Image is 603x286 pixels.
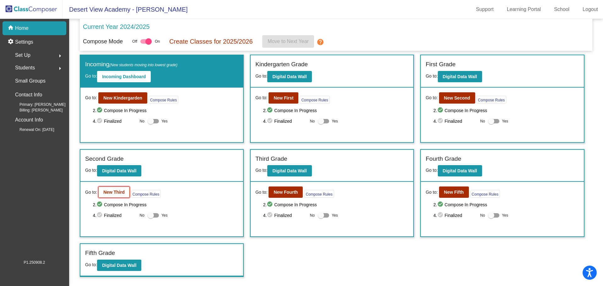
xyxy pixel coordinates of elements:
span: Go to: [255,189,267,196]
mat-icon: check_circle [437,201,445,208]
span: Yes [332,117,338,125]
span: On [155,39,160,44]
span: 2. Compose In Progress [433,107,579,114]
mat-icon: check_circle [437,212,445,219]
b: New Fifth [444,190,464,195]
span: 4. Finalized [93,212,136,219]
b: Digital Data Wall [443,74,477,79]
button: New Fourth [269,186,303,198]
b: Digital Data Wall [102,168,136,173]
mat-icon: settings [8,38,15,46]
p: Current Year 2024/2025 [83,22,149,31]
p: Account Info [15,116,43,124]
span: Yes [161,117,168,125]
button: Compose Rules [131,190,161,198]
button: New Third [98,186,130,198]
mat-icon: check_circle [437,107,445,114]
a: Logout [578,4,603,14]
p: Contact Info [15,90,42,99]
span: Go to: [85,73,97,78]
button: Compose Rules [300,96,329,104]
label: First Grade [426,60,455,69]
span: Go to: [85,189,97,196]
p: Home [15,24,29,32]
mat-icon: home [8,24,15,32]
span: 2. Compose In Progress [263,201,409,208]
b: Digital Data Wall [443,168,477,173]
a: School [549,4,574,14]
span: Renewal On: [DATE] [9,127,54,132]
mat-icon: check_circle [96,201,104,208]
button: New Second [439,92,475,104]
p: Compose Mode [83,37,123,46]
mat-icon: check_circle [267,201,274,208]
p: Create Classes for 2025/2026 [169,37,253,46]
span: 4. Finalized [433,212,477,219]
span: Yes [161,212,168,219]
span: Go to: [85,168,97,173]
b: Digital Data Wall [102,263,136,268]
b: New First [274,95,293,100]
label: Second Grade [85,154,124,164]
b: New Kindergarden [103,95,142,100]
p: Small Groups [15,77,46,85]
button: Compose Rules [149,96,178,104]
span: Desert View Academy - [PERSON_NAME] [63,4,188,14]
span: Set Up [15,51,30,60]
span: Go to: [426,94,437,101]
span: Off [132,39,137,44]
button: Digital Data Wall [97,165,141,176]
span: Move to Next Year [268,39,309,44]
span: No [310,118,315,124]
span: Go to: [85,262,97,267]
span: No [140,213,144,218]
label: Incoming [85,60,177,69]
label: Fifth Grade [85,249,115,258]
p: Settings [15,38,33,46]
b: Digital Data Wall [272,74,307,79]
span: Yes [332,212,338,219]
a: Learning Portal [502,4,546,14]
span: No [480,118,485,124]
label: Third Grade [255,154,287,164]
span: Go to: [255,73,267,78]
a: Support [471,4,499,14]
mat-icon: check_circle [96,107,104,114]
b: New Second [444,95,470,100]
span: 4. Finalized [433,117,477,125]
mat-icon: check_circle [267,117,274,125]
span: 2. Compose In Progress [93,201,238,208]
button: New Fifth [439,186,469,198]
span: Yes [502,212,508,219]
button: New First [269,92,298,104]
span: No [310,213,315,218]
span: Students [15,63,35,72]
b: Digital Data Wall [272,168,307,173]
b: New Third [103,190,125,195]
button: Digital Data Wall [267,165,312,176]
span: Go to: [426,189,437,196]
span: 2. Compose In Progress [93,107,238,114]
label: Kindergarten Grade [255,60,308,69]
span: (New students moving into lowest grade) [109,63,177,67]
span: Yes [502,117,508,125]
button: Digital Data Wall [438,71,482,82]
mat-icon: check_circle [437,117,445,125]
mat-icon: check_circle [96,117,104,125]
span: Go to: [426,73,437,78]
button: Compose Rules [476,96,506,104]
span: Primary: [PERSON_NAME] [9,102,66,107]
mat-icon: check_circle [96,212,104,219]
span: 2. Compose In Progress [433,201,579,208]
button: Compose Rules [470,190,500,198]
button: Digital Data Wall [267,71,312,82]
button: Digital Data Wall [97,260,141,271]
label: Fourth Grade [426,154,461,164]
mat-icon: arrow_right [56,65,64,72]
span: 4. Finalized [263,117,307,125]
button: Compose Rules [304,190,334,198]
button: Incoming Dashboard [97,71,151,82]
span: Go to: [255,168,267,173]
button: Digital Data Wall [438,165,482,176]
mat-icon: arrow_right [56,52,64,60]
